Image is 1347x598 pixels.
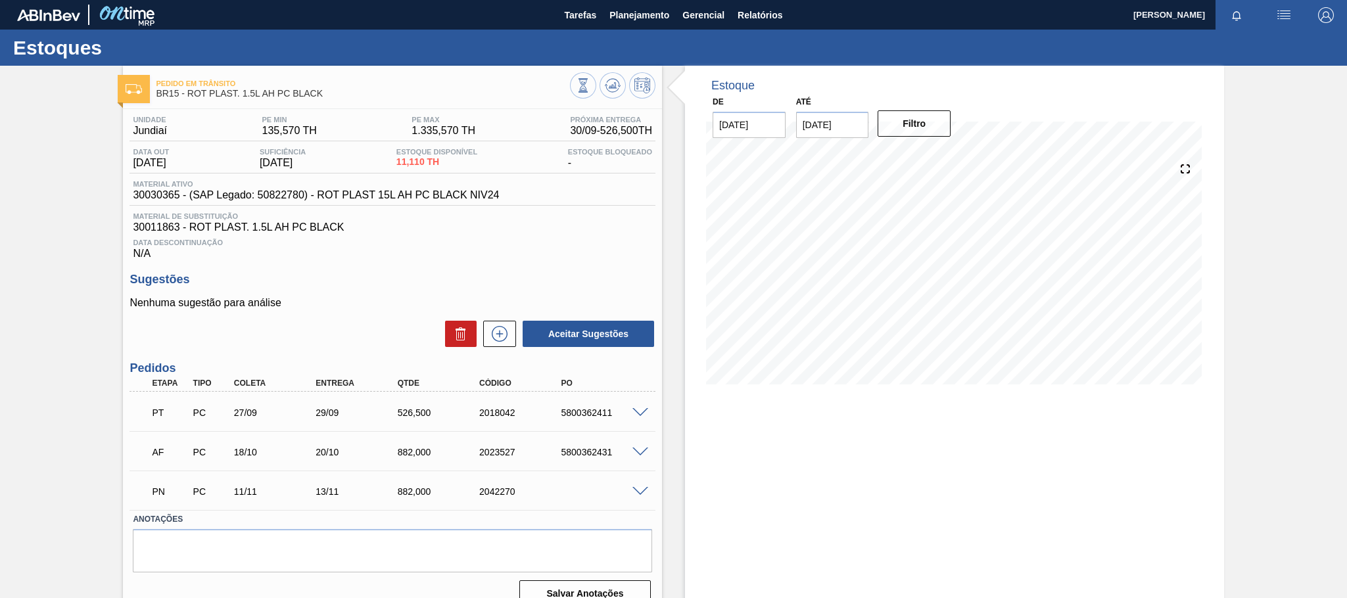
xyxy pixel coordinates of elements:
[149,379,191,388] div: Etapa
[312,447,404,457] div: 20/10/2025
[796,97,811,106] label: Até
[133,212,652,220] span: Material de Substituição
[312,379,404,388] div: Entrega
[682,7,724,23] span: Gerencial
[568,148,652,156] span: Estoque Bloqueado
[133,116,167,124] span: Unidade
[796,112,869,138] input: dd/mm/yyyy
[262,125,316,137] span: 135,570 TH
[396,157,477,167] span: 11,110 TH
[130,273,655,287] h3: Sugestões
[476,379,568,388] div: Código
[738,7,782,23] span: Relatórios
[190,379,233,388] div: Tipo
[152,447,188,457] p: AF
[231,407,323,418] div: 27/09/2025
[133,221,652,233] span: 30011863 - ROT PLAST. 1.5L AH PC BLACK
[133,189,499,201] span: 30030365 - (SAP Legado: 50822780) - ROT PLAST 15L AH PC BLACK NIV24
[149,438,191,467] div: Aguardando Faturamento
[260,157,306,169] span: [DATE]
[156,89,570,99] span: BR15 - ROT PLAST. 1.5L AH PC BLACK
[126,84,142,94] img: Ícone
[711,79,755,93] div: Estoque
[130,297,655,309] p: Nenhuma sugestão para análise
[133,510,652,529] label: Anotações
[133,157,169,169] span: [DATE]
[713,112,786,138] input: dd/mm/yyyy
[570,72,596,99] button: Visão Geral dos Estoques
[516,319,655,348] div: Aceitar Sugestões
[476,447,568,457] div: 2023527
[312,486,404,497] div: 13/11/2025
[133,239,652,246] span: Data Descontinuação
[156,80,570,87] span: Pedido em Trânsito
[600,72,626,99] button: Atualizar Gráfico
[231,379,323,388] div: Coleta
[523,321,654,347] button: Aceitar Sugestões
[412,125,475,137] span: 1.335,570 TH
[1276,7,1292,23] img: userActions
[133,148,169,156] span: Data out
[231,447,323,457] div: 18/10/2025
[190,486,233,497] div: Pedido de Compra
[312,407,404,418] div: 29/09/2025
[558,407,650,418] div: 5800362411
[477,321,516,347] div: Nova sugestão
[396,148,477,156] span: Estoque Disponível
[133,180,499,188] span: Material ativo
[394,407,486,418] div: 526,500
[570,125,652,137] span: 30/09 - 526,500 TH
[629,72,655,99] button: Programar Estoque
[558,447,650,457] div: 5800362431
[190,447,233,457] div: Pedido de Compra
[394,486,486,497] div: 882,000
[476,486,568,497] div: 2042270
[878,110,951,137] button: Filtro
[231,486,323,497] div: 11/11/2025
[570,116,652,124] span: Próxima Entrega
[190,407,233,418] div: Pedido de Compra
[149,398,191,427] div: Pedido em Trânsito
[394,447,486,457] div: 882,000
[130,361,655,375] h3: Pedidos
[149,477,191,506] div: Pedido em Negociação
[609,7,669,23] span: Planejamento
[565,148,655,169] div: -
[1216,6,1258,24] button: Notificações
[130,233,655,260] div: N/A
[13,40,247,55] h1: Estoques
[1318,7,1334,23] img: Logout
[558,379,650,388] div: PO
[260,148,306,156] span: Suficiência
[564,7,596,23] span: Tarefas
[412,116,475,124] span: PE MAX
[152,486,188,497] p: PN
[394,379,486,388] div: Qtde
[17,9,80,21] img: TNhmsLtSVTkK8tSr43FrP2fwEKptu5GPRR3wAAAABJRU5ErkJggg==
[152,407,188,418] p: PT
[133,125,167,137] span: Jundiaí
[476,407,568,418] div: 2018042
[262,116,316,124] span: PE MIN
[713,97,724,106] label: De
[438,321,477,347] div: Excluir Sugestões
